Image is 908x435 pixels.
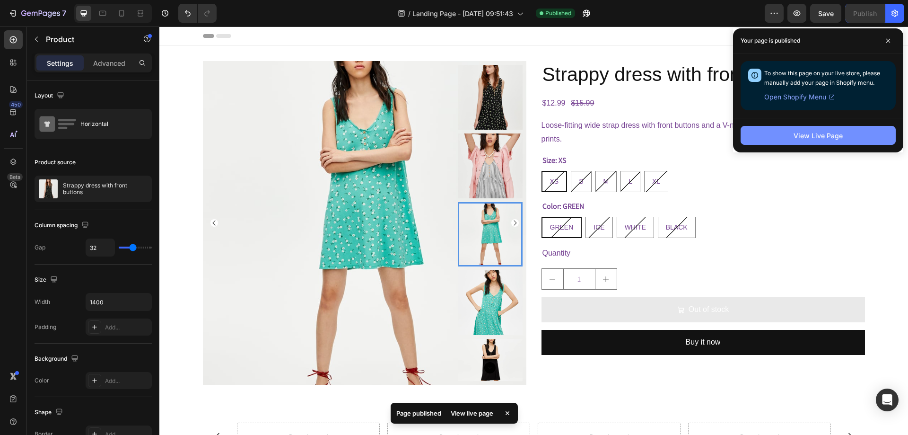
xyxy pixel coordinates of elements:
legend: Size: XS [382,127,408,141]
input: Auto [86,239,114,256]
span: L [469,151,473,159]
div: Drop element here [430,407,480,414]
div: Undo/Redo [178,4,217,23]
span: XS [391,151,400,159]
span: Open Shopify Menu [764,91,826,103]
span: Landing Page - [DATE] 09:51:43 [412,9,513,18]
button: increment [436,242,457,263]
div: Open Intercom Messenger [876,389,899,411]
span: Save [818,9,834,18]
input: quantity [404,242,436,263]
div: Buy it now [526,309,561,323]
p: Strappy dress with front buttons [63,182,148,195]
div: Gap [35,243,45,252]
button: Out of stock [382,271,706,296]
legend: Color: GREEN [382,173,426,186]
div: Color [35,376,49,385]
p: Settings [47,58,73,68]
div: View live page [445,407,499,420]
span: Loose-fitting wide strap dress with front buttons and a V-neck. Available in different colours an... [382,95,699,116]
input: Auto [86,293,151,311]
p: Your page is published [741,36,800,45]
button: Carousel Next Arrow [352,193,359,200]
div: Padding [35,323,56,331]
div: Product source [35,158,76,167]
div: Width [35,298,50,306]
span: XL [493,151,501,159]
div: $12.99 [382,69,407,85]
img: product feature img [39,179,58,198]
div: Shape [35,406,65,419]
div: Out of stock [529,276,569,290]
div: Background [35,353,80,365]
div: View Live Page [794,131,843,141]
div: Drop element here [130,407,180,414]
div: Add... [105,377,149,385]
button: 7 [4,4,70,23]
button: Save [810,4,841,23]
div: Drop element here [280,407,330,414]
button: Publish [845,4,885,23]
button: Carousel Next Arrow [678,397,704,424]
div: Size [35,274,60,286]
button: View Live Page [741,126,896,145]
div: Quantity [382,219,706,235]
button: decrement [383,242,404,263]
button: Buy it now [382,303,706,328]
span: Published [545,9,571,18]
span: BLACK [506,197,528,204]
div: Publish [853,9,877,18]
div: Add... [105,323,149,332]
div: Layout [35,89,66,102]
div: Beta [7,173,23,181]
div: Horizontal [80,113,138,135]
div: $15.99 [410,69,436,85]
div: Drop element here [581,407,631,414]
p: 7 [62,8,66,19]
p: Advanced [93,58,125,68]
button: Carousel Back Arrow [45,397,71,424]
span: / [408,9,410,18]
p: Product [46,34,126,45]
p: Page published [396,408,441,418]
div: 450 [9,101,23,108]
div: Column spacing [35,219,91,232]
button: Carousel Next Arrow [325,336,336,347]
h2: Strappy dress with front buttons [382,35,706,62]
span: GREEN [391,197,414,204]
span: WHITE [465,197,487,204]
span: To show this page on your live store, please manually add your page in Shopify menu. [764,70,880,86]
iframe: Design area [159,27,908,435]
span: ICE [434,197,445,204]
span: M [444,151,450,159]
span: S [419,151,424,159]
